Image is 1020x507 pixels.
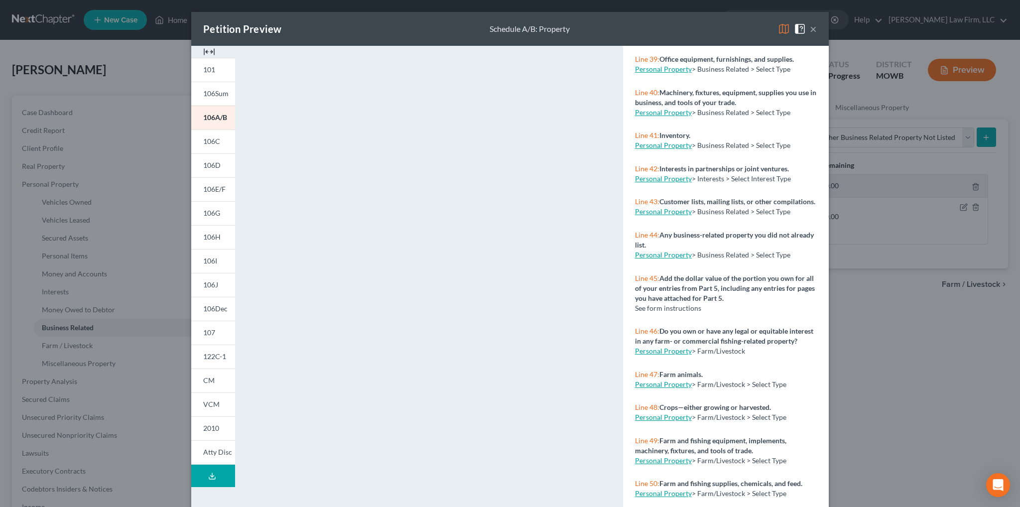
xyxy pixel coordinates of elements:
[659,479,802,488] strong: Farm and fishing supplies, chemicals, and feed.
[692,141,790,149] span: > Business Related > Select Type
[635,489,692,498] a: Personal Property
[191,345,235,369] a: 122C-1
[191,106,235,129] a: 106A/B
[692,347,745,355] span: > Farm/Livestock
[810,23,817,35] button: ×
[692,174,791,183] span: > Interests > Select Interest Type
[635,413,692,421] a: Personal Property
[191,416,235,440] a: 2010
[659,197,815,206] strong: Customer lists, mailing lists, or other compilations.
[635,164,659,173] span: Line 42:
[203,328,215,337] span: 107
[692,489,786,498] span: > Farm/Livestock > Select Type
[203,89,229,98] span: 106Sum
[191,297,235,321] a: 106Dec
[203,137,220,145] span: 106C
[635,380,692,388] a: Personal Property
[191,273,235,297] a: 106J
[191,129,235,153] a: 106C
[203,376,215,384] span: CM
[659,55,794,63] strong: Office equipment, furnishings, and supplies.
[203,424,219,432] span: 2010
[191,82,235,106] a: 106Sum
[490,23,570,35] div: Schedule A/B: Property
[635,347,692,355] a: Personal Property
[203,22,281,36] div: Petition Preview
[635,197,659,206] span: Line 43:
[203,209,220,217] span: 106G
[203,256,217,265] span: 106I
[203,448,232,456] span: Atty Disc
[778,23,790,35] img: map-eea8200ae884c6f1103ae1953ef3d486a96c86aabb227e865a55264e3737af1f.svg
[635,174,692,183] a: Personal Property
[692,380,786,388] span: > Farm/Livestock > Select Type
[191,392,235,416] a: VCM
[635,274,659,282] span: Line 45:
[986,473,1010,497] div: Open Intercom Messenger
[203,400,220,408] span: VCM
[635,403,659,411] span: Line 48:
[659,370,703,379] strong: Farm animals.
[203,352,226,361] span: 122C-1
[635,65,692,73] a: Personal Property
[635,88,659,97] span: Line 40:
[692,251,790,259] span: > Business Related > Select Type
[635,251,692,259] a: Personal Property
[635,456,692,465] a: Personal Property
[191,249,235,273] a: 106I
[692,207,790,216] span: > Business Related > Select Type
[659,131,690,139] strong: Inventory.
[203,185,226,193] span: 106E/F
[659,403,771,411] strong: Crops—either growing or harvested.
[203,113,227,122] span: 106A/B
[203,280,218,289] span: 106J
[794,23,806,35] img: help-close-5ba153eb36485ed6c1ea00a893f15db1cb9b99d6cae46e1a8edb6c62d00a1a76.svg
[191,369,235,392] a: CM
[191,225,235,249] a: 106H
[635,436,659,445] span: Line 49:
[635,131,659,139] span: Line 41:
[191,153,235,177] a: 106D
[191,201,235,225] a: 106G
[635,88,816,107] strong: Machinery, fixtures, equipment, supplies you use in business, and tools of your trade.
[191,321,235,345] a: 107
[692,456,786,465] span: > Farm/Livestock > Select Type
[191,440,235,465] a: Atty Disc
[191,58,235,82] a: 101
[635,479,659,488] span: Line 50:
[203,233,221,241] span: 106H
[203,304,228,313] span: 106Dec
[635,207,692,216] a: Personal Property
[203,161,221,169] span: 106D
[635,231,814,249] strong: Any business-related property you did not already list.
[635,55,659,63] span: Line 39:
[635,370,659,379] span: Line 47:
[635,231,659,239] span: Line 44:
[692,65,790,73] span: > Business Related > Select Type
[203,65,215,74] span: 101
[692,413,786,421] span: > Farm/Livestock > Select Type
[635,274,815,302] strong: Add the dollar value of the portion you own for all of your entries from Part 5, including any en...
[191,177,235,201] a: 106E/F
[635,304,701,312] span: See form instructions
[635,327,659,335] span: Line 46:
[635,141,692,149] a: Personal Property
[203,46,215,58] img: expand-e0f6d898513216a626fdd78e52531dac95497ffd26381d4c15ee2fc46db09dca.svg
[659,164,789,173] strong: Interests in partnerships or joint ventures.
[635,108,692,117] a: Personal Property
[692,108,790,117] span: > Business Related > Select Type
[635,327,813,345] strong: Do you own or have any legal or equitable interest in any farm- or commercial fishing-related pro...
[635,436,786,455] strong: Farm and fishing equipment, implements, machinery, fixtures, and tools of trade.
